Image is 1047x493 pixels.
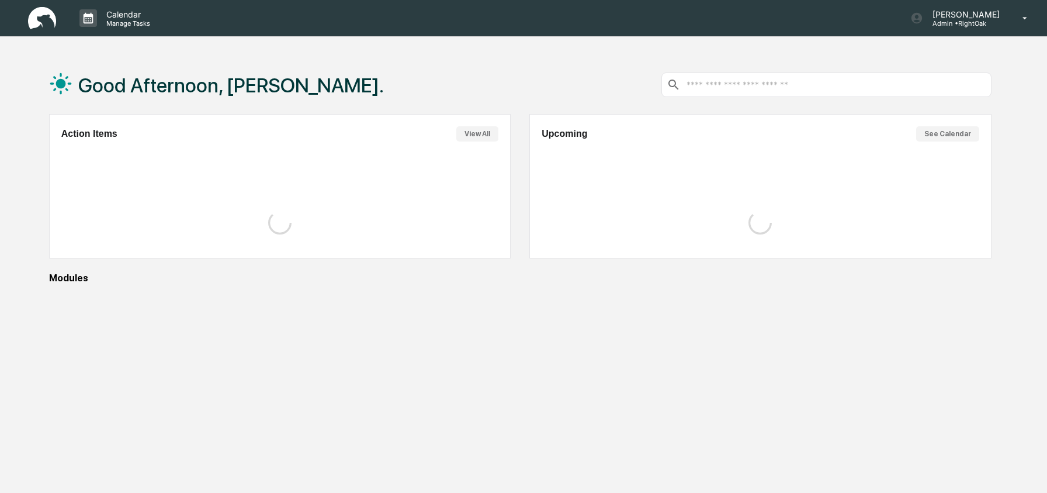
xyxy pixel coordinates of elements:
p: Admin • RightOak [923,19,1006,27]
h2: Action Items [61,129,117,139]
p: Calendar [97,9,156,19]
p: [PERSON_NAME] [923,9,1006,19]
img: logo [28,7,56,30]
h2: Upcoming [542,129,587,139]
button: See Calendar [916,126,979,142]
h1: Good Afternoon, [PERSON_NAME]. [78,74,384,97]
div: Modules [49,273,991,284]
button: View All [456,126,498,142]
p: Manage Tasks [97,19,156,27]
